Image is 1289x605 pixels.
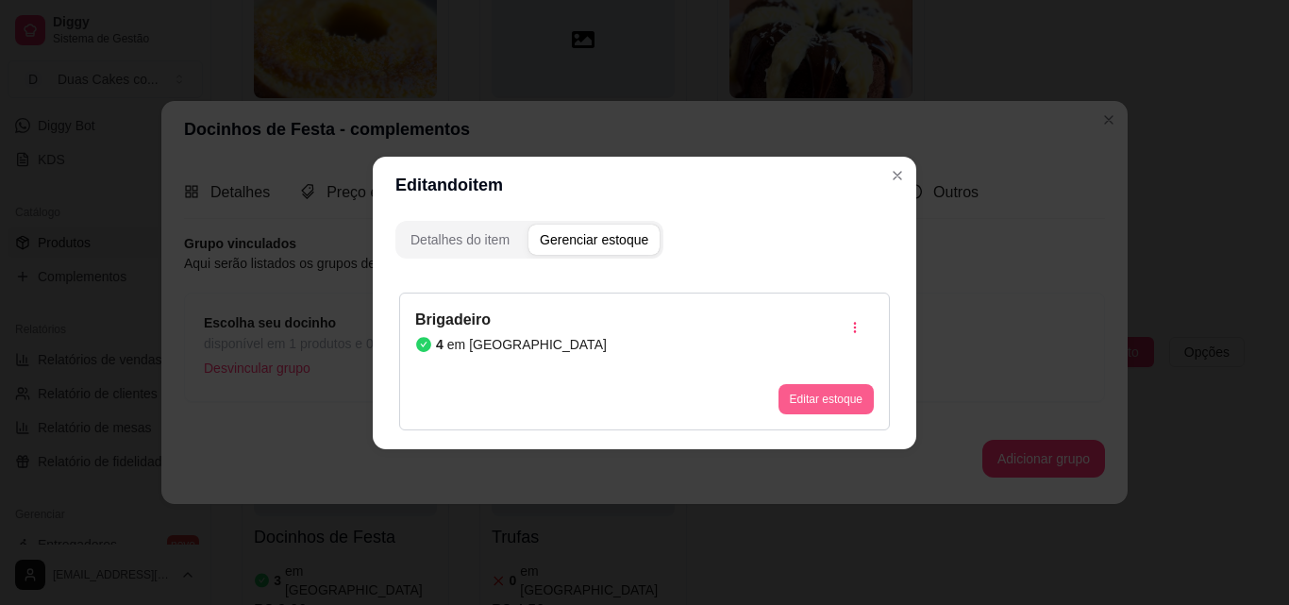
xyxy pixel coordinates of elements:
article: 4 [436,335,444,354]
div: complement-group [395,221,894,259]
article: em [GEOGRAPHIC_DATA] [447,335,607,354]
button: Editar estoque [778,384,874,414]
div: complement-group [395,221,663,259]
button: Close [882,160,912,191]
div: Gerenciar estoque [540,230,648,249]
header: Editando item [373,157,916,213]
article: Brigadeiro [415,309,607,331]
div: Detalhes do item [410,230,510,249]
